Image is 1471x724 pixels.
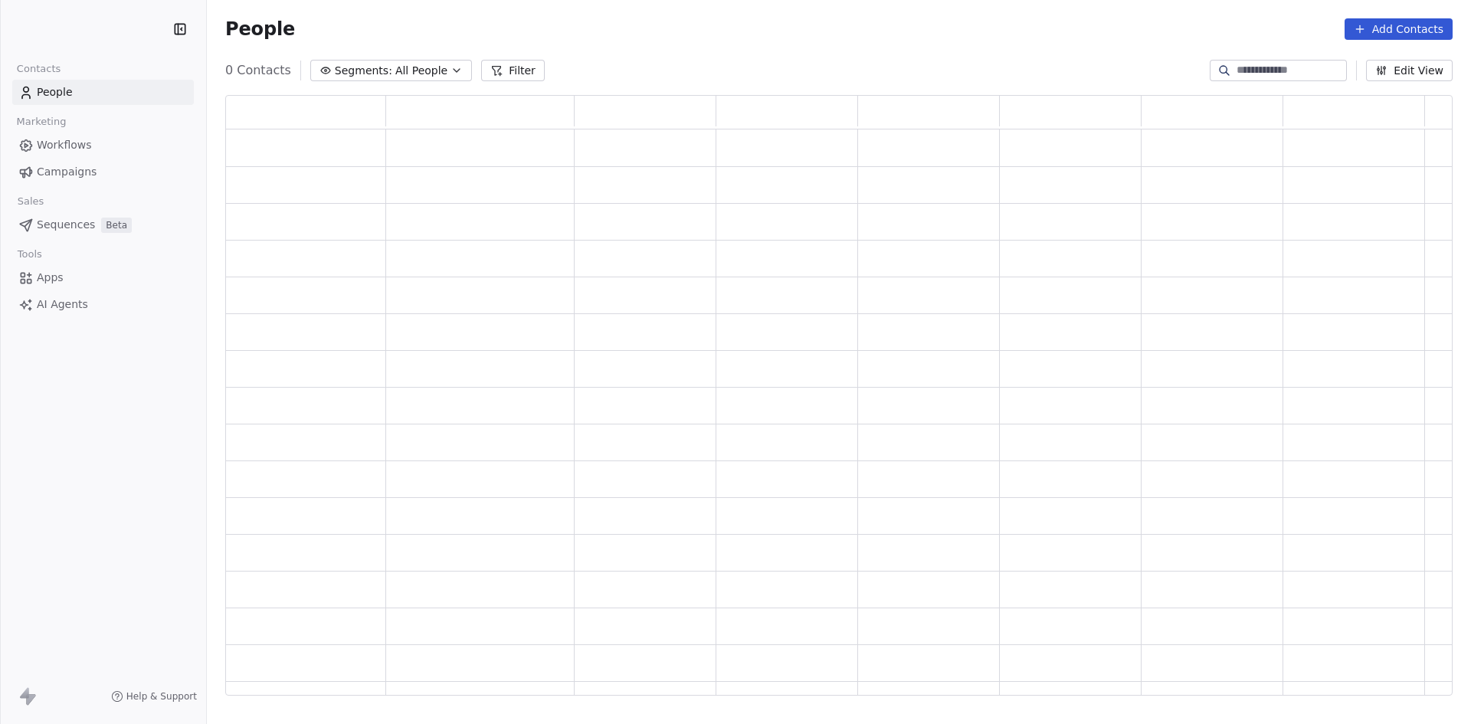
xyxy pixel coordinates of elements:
[12,159,194,185] a: Campaigns
[1366,60,1453,81] button: Edit View
[126,690,197,703] span: Help & Support
[11,243,48,266] span: Tools
[1345,18,1453,40] button: Add Contacts
[37,137,92,153] span: Workflows
[335,63,392,79] span: Segments:
[37,217,95,233] span: Sequences
[111,690,197,703] a: Help & Support
[10,57,67,80] span: Contacts
[37,270,64,286] span: Apps
[12,212,194,238] a: SequencesBeta
[12,80,194,105] a: People
[481,60,545,81] button: Filter
[10,110,73,133] span: Marketing
[37,296,88,313] span: AI Agents
[12,133,194,158] a: Workflows
[11,190,51,213] span: Sales
[395,63,447,79] span: All People
[12,265,194,290] a: Apps
[12,292,194,317] a: AI Agents
[225,61,291,80] span: 0 Contacts
[101,218,132,233] span: Beta
[37,84,73,100] span: People
[37,164,97,180] span: Campaigns
[225,18,295,41] span: People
